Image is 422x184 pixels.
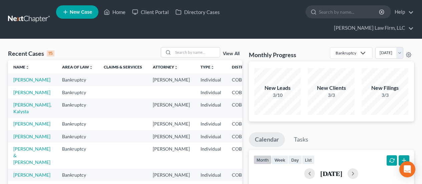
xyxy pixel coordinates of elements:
td: Individual [195,169,227,181]
div: 3/3 [308,92,355,99]
td: Individual [195,143,227,168]
span: New Case [70,10,92,15]
td: Individual [195,73,227,86]
a: Calendar [249,132,285,147]
td: Bankruptcy [57,143,98,168]
div: 15 [47,50,54,56]
div: New Filings [362,84,408,92]
td: Individual [195,118,227,130]
i: unfold_more [174,65,178,69]
a: Districtunfold_more [232,64,254,69]
td: Individual [195,86,227,99]
td: Individual [195,99,227,118]
a: [PERSON_NAME] [13,134,50,139]
td: [PERSON_NAME] [147,130,195,143]
td: [PERSON_NAME] [147,118,195,130]
button: day [288,155,302,164]
a: Attorneyunfold_more [153,64,178,69]
button: list [302,155,315,164]
td: [PERSON_NAME] [147,143,195,168]
a: Help [391,6,414,18]
td: COB [227,86,259,99]
th: Claims & Services [98,60,147,73]
i: unfold_more [25,65,29,69]
a: View All [223,51,240,56]
a: [PERSON_NAME] [13,172,50,178]
div: New Leads [254,84,301,92]
td: Bankruptcy [57,86,98,99]
td: Individual [195,130,227,143]
td: COB [227,99,259,118]
td: Bankruptcy [57,118,98,130]
td: Bankruptcy [57,169,98,181]
a: [PERSON_NAME] [13,121,50,127]
i: unfold_more [210,65,215,69]
td: [PERSON_NAME] [147,73,195,86]
i: unfold_more [89,65,93,69]
a: Directory Cases [172,6,223,18]
div: Recent Cases [8,49,54,57]
a: Nameunfold_more [13,64,29,69]
h2: [DATE] [320,170,342,177]
td: Bankruptcy [57,73,98,86]
td: Bankruptcy [57,99,98,118]
input: Search by name... [319,6,380,18]
a: [PERSON_NAME] [13,77,50,82]
td: COB [227,169,259,181]
div: Bankruptcy [336,50,356,56]
a: [PERSON_NAME] & [PERSON_NAME] [13,146,50,165]
td: Bankruptcy [57,130,98,143]
td: COB [227,118,259,130]
h3: Monthly Progress [249,51,296,59]
div: 3/3 [362,92,408,99]
a: [PERSON_NAME], Kalysta [13,102,51,114]
input: Search by name... [173,47,220,57]
div: 3/10 [254,92,301,99]
td: [PERSON_NAME] [147,169,195,181]
button: week [272,155,288,164]
a: Client Portal [129,6,172,18]
button: month [254,155,272,164]
td: COB [227,143,259,168]
a: [PERSON_NAME] [13,89,50,95]
a: [PERSON_NAME] Law Firm, LLC [331,22,414,34]
td: COB [227,73,259,86]
a: Typeunfold_more [200,64,215,69]
a: Tasks [288,132,314,147]
a: Area of Lawunfold_more [62,64,93,69]
td: COB [227,130,259,143]
div: Open Intercom Messenger [399,161,415,177]
a: Home [100,6,129,18]
div: New Clients [308,84,355,92]
td: [PERSON_NAME] [147,99,195,118]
